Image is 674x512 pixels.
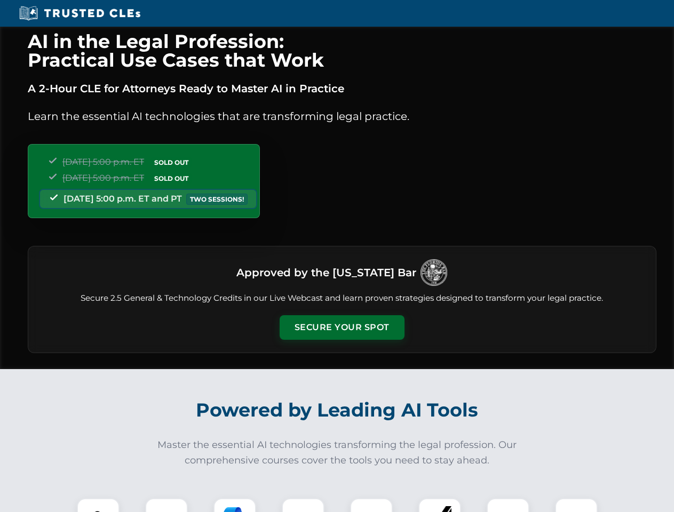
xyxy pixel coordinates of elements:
p: Secure 2.5 General & Technology Credits in our Live Webcast and learn proven strategies designed ... [41,292,643,305]
button: Secure Your Spot [280,315,405,340]
img: Trusted CLEs [16,5,144,21]
p: A 2-Hour CLE for Attorneys Ready to Master AI in Practice [28,80,656,97]
span: SOLD OUT [150,173,192,184]
span: [DATE] 5:00 p.m. ET [62,173,144,183]
span: SOLD OUT [150,157,192,168]
h1: AI in the Legal Profession: Practical Use Cases that Work [28,32,656,69]
span: [DATE] 5:00 p.m. ET [62,157,144,167]
p: Learn the essential AI technologies that are transforming legal practice. [28,108,656,125]
p: Master the essential AI technologies transforming the legal profession. Our comprehensive courses... [150,437,524,468]
img: Logo [421,259,447,286]
h3: Approved by the [US_STATE] Bar [236,263,416,282]
h2: Powered by Leading AI Tools [42,391,633,429]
